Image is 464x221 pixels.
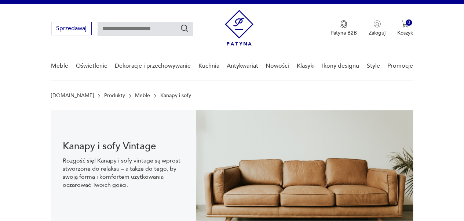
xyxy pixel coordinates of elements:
button: Zaloguj [369,20,386,36]
a: Oświetlenie [76,52,107,80]
a: Ikony designu [322,52,359,80]
a: Meble [135,93,150,99]
div: 0 [406,19,412,26]
a: Meble [51,52,68,80]
img: Patyna - sklep z meblami i dekoracjami vintage [225,10,253,46]
img: Ikonka użytkownika [373,20,381,28]
a: [DOMAIN_NAME] [51,93,94,99]
button: Patyna B2B [330,20,357,36]
a: Sprzedawaj [51,26,92,32]
button: 0Koszyk [397,20,413,36]
p: Patyna B2B [330,29,357,36]
a: Kuchnia [198,52,219,80]
img: 4dcd11543b3b691785adeaf032051535.jpg [196,110,413,221]
a: Ikona medaluPatyna B2B [330,20,357,36]
p: Zaloguj [369,29,386,36]
button: Szukaj [180,24,189,33]
a: Klasyki [297,52,315,80]
p: Koszyk [397,29,413,36]
h1: Kanapy i sofy Vintage [63,142,184,151]
a: Dekoracje i przechowywanie [115,52,191,80]
p: Rozgość się! Kanapy i sofy vintage są wprost stworzone do relaksu – a także do tego, by swoją for... [63,157,184,189]
a: Style [366,52,380,80]
img: Ikona koszyka [401,20,409,28]
a: Produkty [104,93,125,99]
a: Nowości [266,52,289,80]
a: Antykwariat [227,52,258,80]
img: Ikona medalu [340,20,347,28]
a: Promocje [387,52,413,80]
p: Kanapy i sofy [160,93,191,99]
button: Sprzedawaj [51,22,92,35]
